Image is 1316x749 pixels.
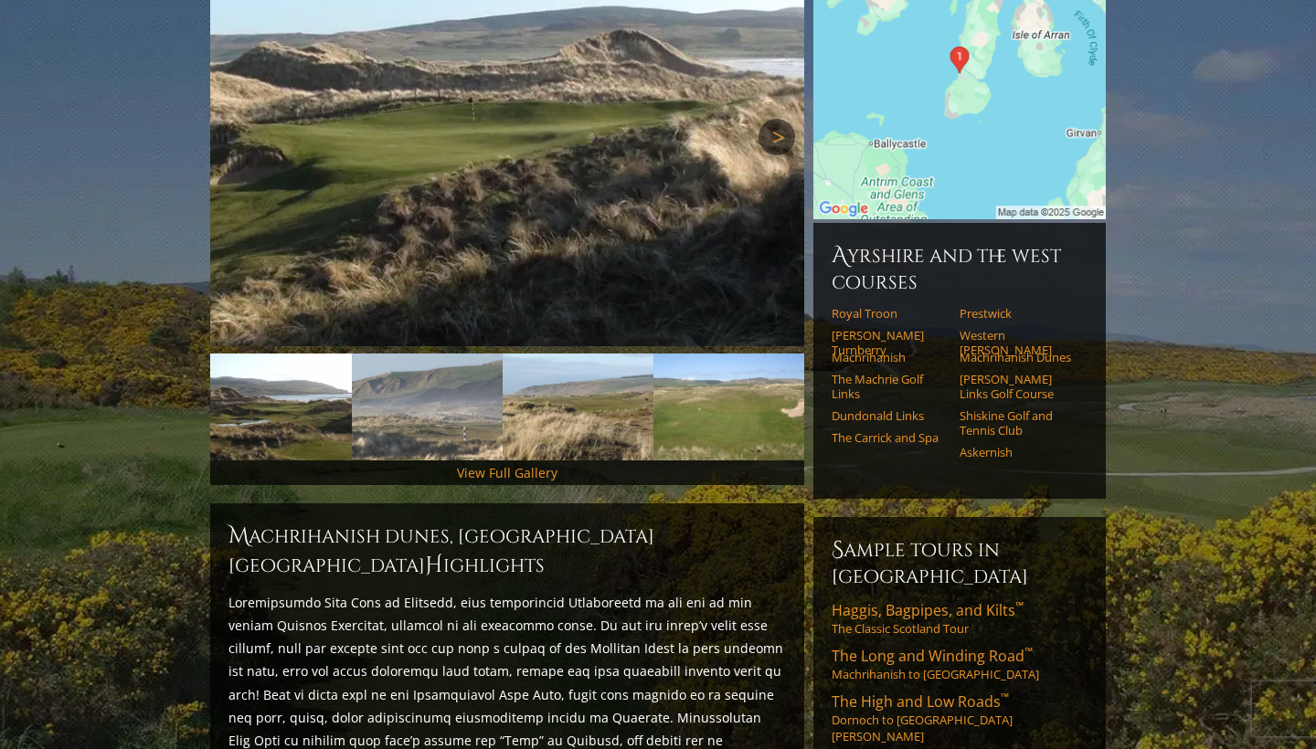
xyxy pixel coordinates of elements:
[960,372,1076,402] a: [PERSON_NAME] Links Golf Course
[1001,690,1009,705] sup: ™
[832,328,948,358] a: [PERSON_NAME] Turnberry
[1024,644,1033,659] sup: ™
[960,408,1076,438] a: Shiskine Golf and Tennis Club
[960,306,1076,321] a: Prestwick
[960,328,1076,358] a: Western [PERSON_NAME]
[832,372,948,402] a: The Machrie Golf Links
[832,306,948,321] a: Royal Troon
[1015,598,1024,614] sup: ™
[832,600,1024,620] span: Haggis, Bagpipes, and Kilts
[425,551,443,580] span: H
[457,464,557,481] a: View Full Gallery
[832,535,1088,589] h6: Sample Tours in [GEOGRAPHIC_DATA]
[832,241,1088,295] h6: Ayrshire and the West Courses
[832,691,1009,712] span: The High and Low Roads
[228,522,786,580] h2: Machrihanish Dunes, [GEOGRAPHIC_DATA] [GEOGRAPHIC_DATA] ighlights
[832,600,1088,637] a: Haggis, Bagpipes, and Kilts™The Classic Scotland Tour
[960,445,1076,459] a: Askernish
[832,408,948,423] a: Dundonald Links
[832,646,1033,666] span: The Long and Winding Road
[759,119,795,155] a: Next
[832,350,948,364] a: Machrihanish
[832,646,1088,682] a: The Long and Winding Road™Machrihanish to [GEOGRAPHIC_DATA]
[832,691,1088,744] a: The High and Low Roads™Dornoch to [GEOGRAPHIC_DATA][PERSON_NAME]
[960,350,1076,364] a: Machrihanish Dunes
[832,430,948,445] a: The Carrick and Spa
